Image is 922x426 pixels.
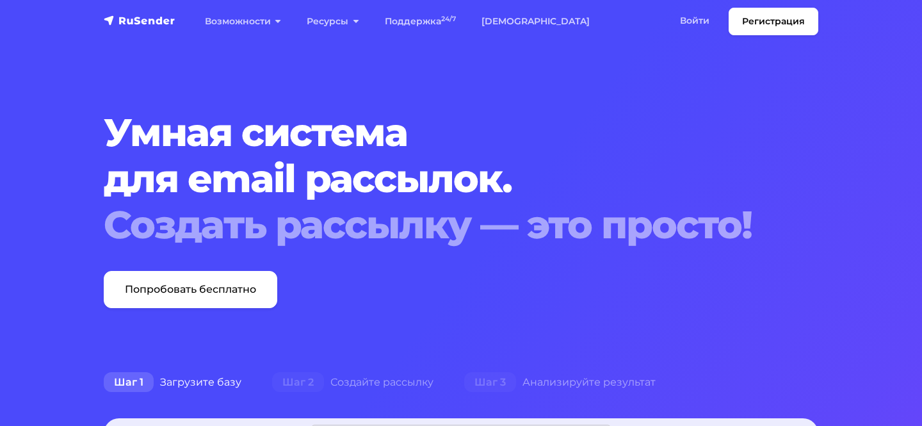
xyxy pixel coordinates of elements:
div: Анализируйте результат [449,370,671,395]
div: Создайте рассылку [257,370,449,395]
img: RuSender [104,14,175,27]
span: Шаг 2 [272,372,324,393]
a: [DEMOGRAPHIC_DATA] [469,8,603,35]
sup: 24/7 [441,15,456,23]
a: Регистрация [729,8,818,35]
span: Шаг 3 [464,372,516,393]
div: Загрузите базу [88,370,257,395]
a: Поддержка24/7 [372,8,469,35]
div: Создать рассылку — это просто! [104,202,757,248]
h1: Умная система для email рассылок. [104,110,757,248]
a: Попробовать бесплатно [104,271,277,308]
a: Войти [667,8,722,34]
span: Шаг 1 [104,372,154,393]
a: Возможности [192,8,294,35]
a: Ресурсы [294,8,371,35]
